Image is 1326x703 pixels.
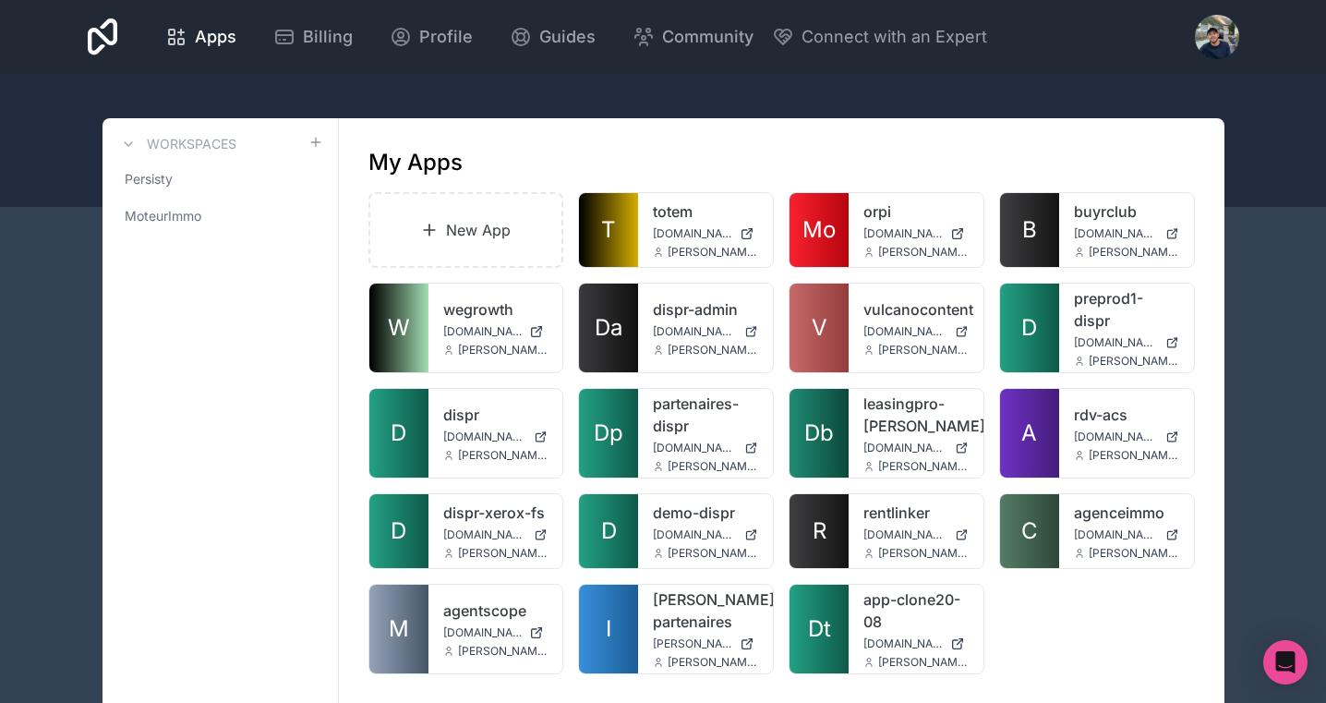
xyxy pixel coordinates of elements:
span: [PERSON_NAME][EMAIL_ADDRESS][DOMAIN_NAME] [878,655,969,670]
a: D [1000,284,1059,372]
span: MoteurImmo [125,207,201,225]
a: orpi [863,200,969,223]
span: Mo [802,215,836,245]
a: Workspaces [117,133,236,155]
a: M [369,585,428,673]
a: Profile [375,17,488,57]
a: MoteurImmo [117,200,323,233]
span: Profile [419,24,473,50]
a: [DOMAIN_NAME] [1074,226,1179,241]
a: [DOMAIN_NAME] [443,625,548,640]
span: [DOMAIN_NAME] [653,527,737,542]
span: [PERSON_NAME][DOMAIN_NAME] [653,636,732,651]
span: Dp [594,418,623,448]
span: A [1021,418,1037,448]
span: Billing [303,24,353,50]
span: Persisty [125,170,173,188]
a: Dt [790,585,849,673]
span: Db [804,418,834,448]
a: R [790,494,849,568]
h1: My Apps [368,148,463,177]
a: D [369,389,428,478]
span: [PERSON_NAME][EMAIL_ADDRESS][DOMAIN_NAME] [878,546,969,561]
a: I [579,585,638,673]
a: [PERSON_NAME]-partenaires [653,588,758,633]
a: rdv-acs [1074,404,1179,426]
span: D [601,516,617,546]
a: Mo [790,193,849,267]
span: V [812,313,827,343]
a: New App [368,192,564,268]
a: leasingpro-[PERSON_NAME] [863,393,969,437]
span: R [813,516,826,546]
a: [DOMAIN_NAME] [1074,335,1179,350]
a: [DOMAIN_NAME] [1074,430,1179,444]
a: dispr-admin [653,298,758,321]
a: Guides [495,17,610,57]
a: agentscope [443,600,548,622]
a: buyrclub [1074,200,1179,223]
a: Da [579,284,638,372]
span: Dt [808,614,831,644]
a: D [579,494,638,568]
span: [PERSON_NAME][EMAIL_ADDRESS][DOMAIN_NAME] [878,245,969,260]
span: C [1021,516,1038,546]
a: Billing [259,17,368,57]
span: [PERSON_NAME][EMAIL_ADDRESS][DOMAIN_NAME] [668,459,758,474]
a: totem [653,200,758,223]
a: Dp [579,389,638,478]
a: agenceimmo [1074,502,1179,524]
a: partenaires-dispr [653,393,758,437]
a: demo-dispr [653,502,758,524]
a: wegrowth [443,298,548,321]
a: T [579,193,638,267]
span: [PERSON_NAME][EMAIL_ADDRESS][DOMAIN_NAME] [668,245,758,260]
a: V [790,284,849,372]
span: [DOMAIN_NAME] [653,324,737,339]
span: [DOMAIN_NAME] [863,636,943,651]
span: [DOMAIN_NAME] [443,527,527,542]
a: rentlinker [863,502,969,524]
span: [PERSON_NAME][EMAIL_ADDRESS][DOMAIN_NAME] [668,655,758,670]
a: D [369,494,428,568]
a: A [1000,389,1059,478]
a: [DOMAIN_NAME] [443,324,548,339]
span: [DOMAIN_NAME] [863,527,947,542]
span: [PERSON_NAME][EMAIL_ADDRESS][DOMAIN_NAME] [878,459,969,474]
h3: Workspaces [147,135,236,153]
span: [DOMAIN_NAME] [863,226,943,241]
span: Da [595,313,622,343]
span: D [391,418,406,448]
a: B [1000,193,1059,267]
span: [DOMAIN_NAME] [1074,335,1158,350]
span: [DOMAIN_NAME] [653,226,732,241]
span: W [388,313,410,343]
a: [DOMAIN_NAME] [653,527,758,542]
a: W [369,284,428,372]
span: B [1022,215,1037,245]
span: D [1021,313,1037,343]
span: I [606,614,611,644]
a: Community [618,17,768,57]
a: Db [790,389,849,478]
a: [DOMAIN_NAME] [863,441,969,455]
div: Open Intercom Messenger [1263,640,1308,685]
a: preprod1-dispr [1074,287,1179,332]
span: [DOMAIN_NAME] [443,625,523,640]
span: [DOMAIN_NAME] [1074,430,1158,444]
span: Community [662,24,753,50]
span: D [391,516,406,546]
a: C [1000,494,1059,568]
a: [DOMAIN_NAME] [653,324,758,339]
span: Apps [195,24,236,50]
a: [DOMAIN_NAME] [443,430,548,444]
span: [PERSON_NAME][EMAIL_ADDRESS][DOMAIN_NAME] [458,343,548,358]
a: vulcanocontent [863,298,969,321]
span: [DOMAIN_NAME] [1074,527,1158,542]
a: [DOMAIN_NAME] [863,527,969,542]
a: [DOMAIN_NAME] [863,226,969,241]
span: Connect with an Expert [802,24,987,50]
button: Connect with an Expert [772,24,987,50]
a: [DOMAIN_NAME] [863,636,969,651]
a: app-clone20-08 [863,588,969,633]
